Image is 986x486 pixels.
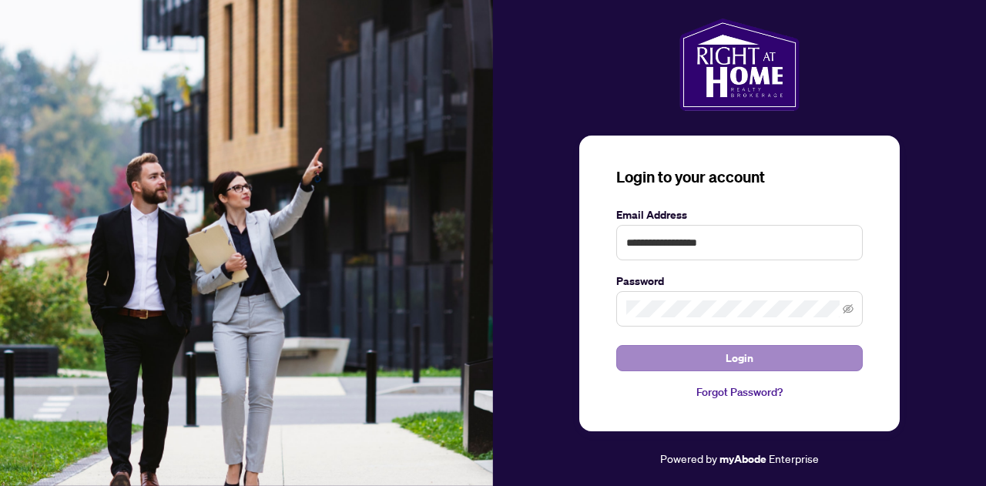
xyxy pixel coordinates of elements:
span: eye-invisible [843,303,854,314]
span: Enterprise [769,451,819,465]
span: Powered by [660,451,717,465]
span: Login [726,346,753,370]
img: ma-logo [679,18,799,111]
label: Email Address [616,206,863,223]
h3: Login to your account [616,166,863,188]
a: myAbode [719,451,766,468]
button: Login [616,345,863,371]
a: Forgot Password? [616,384,863,401]
label: Password [616,273,863,290]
